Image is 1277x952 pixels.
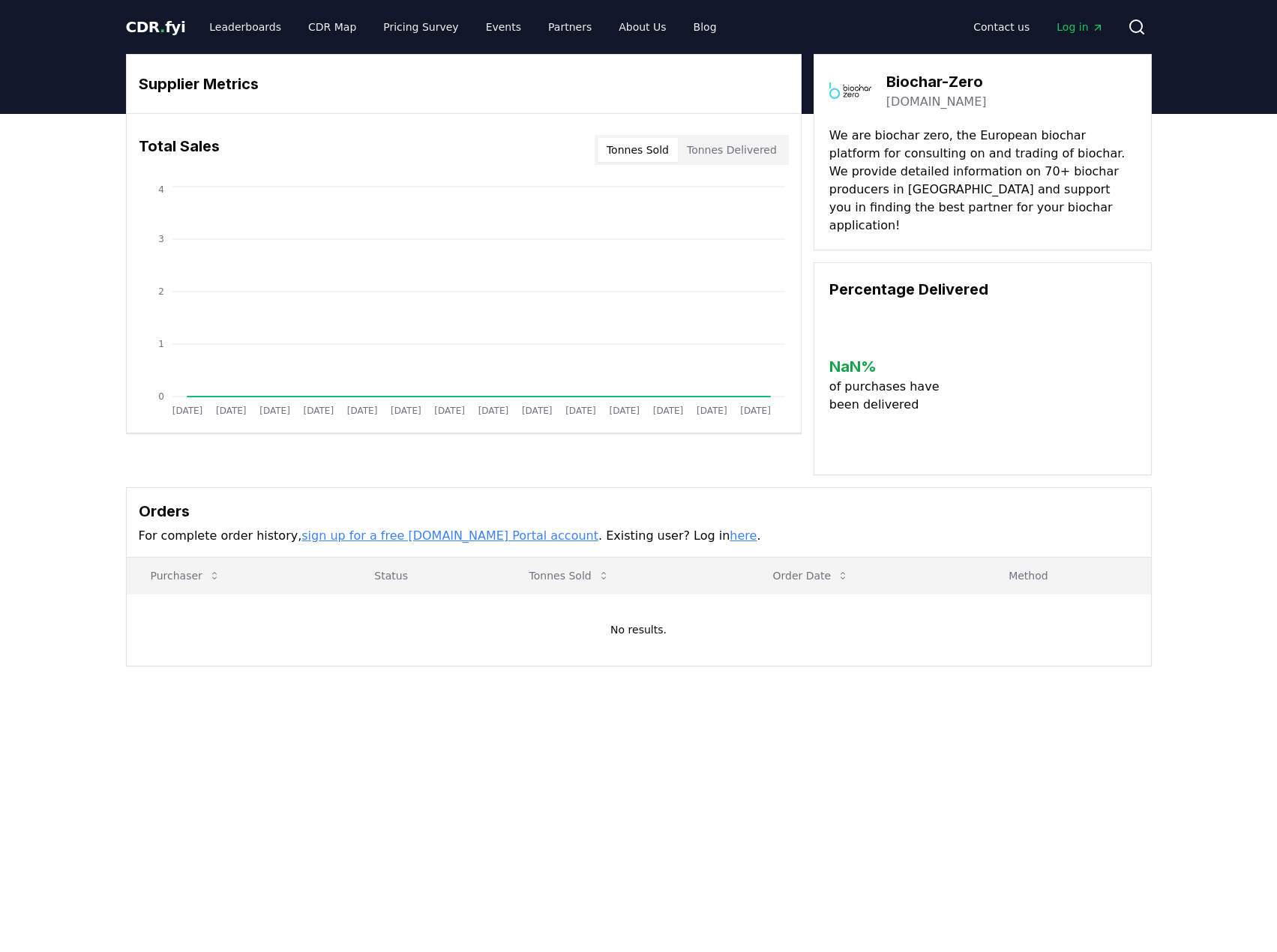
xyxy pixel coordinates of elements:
[697,406,727,416] tspan: [DATE]
[682,13,729,40] a: Blog
[886,70,987,93] h3: Biochar-Zero
[598,138,678,162] button: Tonnes Sold
[301,528,598,543] a: sign up for a free [DOMAIN_NAME] Portal account
[158,339,164,349] tspan: 1
[609,406,640,416] tspan: [DATE]
[1045,13,1115,40] a: Log in
[730,528,757,543] a: here
[565,406,596,416] tspan: [DATE]
[829,127,1136,235] p: We are biochar zero, the European biochar platform for consulting on and trading of biochar. We p...
[197,13,293,40] a: Leaderboards
[760,561,861,591] button: Order Date
[961,13,1115,40] nav: Main
[829,355,952,378] h3: NaN %
[346,406,377,416] tspan: [DATE]
[961,13,1042,40] a: Contact us
[158,286,164,297] tspan: 2
[197,13,728,40] nav: Main
[303,406,334,416] tspan: [DATE]
[158,391,164,402] tspan: 0
[652,406,683,416] tspan: [DATE]
[521,406,552,416] tspan: [DATE]
[139,500,1139,522] h3: Orders
[536,13,604,40] a: Partners
[139,527,1139,545] p: For complete order history, . Existing user? Log in .
[259,406,290,416] tspan: [DATE]
[678,138,786,162] button: Tonnes Delivered
[434,406,465,416] tspan: [DATE]
[362,568,493,583] p: Status
[139,73,789,95] h3: Supplier Metrics
[391,406,421,416] tspan: [DATE]
[517,561,622,591] button: Tonnes Sold
[172,406,202,416] tspan: [DATE]
[160,18,165,36] span: .
[1057,19,1103,34] span: Log in
[127,594,1151,666] td: No results.
[158,234,164,244] tspan: 3
[474,13,533,40] a: Events
[829,278,1136,301] h3: Percentage Delivered
[139,135,220,165] h3: Total Sales
[126,18,186,36] span: CDR fyi
[740,406,771,416] tspan: [DATE]
[158,184,164,195] tspan: 4
[296,13,368,40] a: CDR Map
[997,568,1138,583] p: Method
[215,406,246,416] tspan: [DATE]
[126,16,186,37] a: CDR.fyi
[886,93,987,111] a: [DOMAIN_NAME]
[829,378,952,414] p: of purchases have been delivered
[607,13,678,40] a: About Us
[478,406,508,416] tspan: [DATE]
[829,70,871,112] img: Biochar-Zero-logo
[371,13,470,40] a: Pricing Survey
[139,561,232,591] button: Purchaser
